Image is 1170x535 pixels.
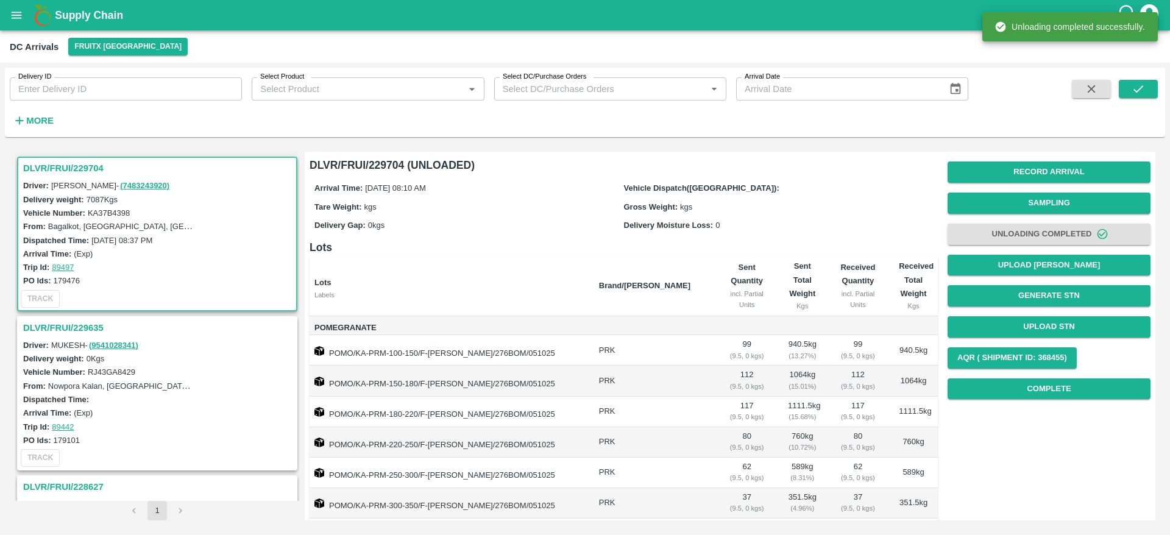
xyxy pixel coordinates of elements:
[23,249,71,258] label: Arrival Time:
[364,202,377,211] span: kgs
[314,377,324,386] img: box
[68,38,188,55] button: Select DC
[314,346,324,356] img: box
[837,350,880,361] div: ( 9.5, 0 kgs)
[948,161,1150,183] button: Record Arrival
[310,366,589,396] td: POMO/KA-PRM-150-180/F-[PERSON_NAME]/276BOM/051025
[788,442,817,453] div: ( 10.72 %)
[23,395,89,404] label: Dispatched Time:
[589,458,716,488] td: PRK
[23,276,51,285] label: PO Ids:
[827,427,890,458] td: 80
[827,335,890,366] td: 99
[51,341,140,350] span: MUKESH -
[10,110,57,131] button: More
[715,488,778,519] td: 37
[745,72,780,82] label: Arrival Date
[314,183,363,193] label: Arrival Time:
[147,501,167,520] button: page 1
[260,72,304,82] label: Select Product
[837,381,880,392] div: ( 9.5, 0 kgs)
[725,381,768,392] div: ( 9.5, 0 kgs)
[122,501,192,520] nav: pagination navigation
[314,438,324,447] img: box
[715,221,720,230] span: 0
[837,503,880,514] div: ( 9.5, 0 kgs)
[88,367,135,377] label: RJ43GA8429
[837,442,880,453] div: ( 9.5, 0 kgs)
[310,458,589,488] td: POMO/KA-PRM-250-300/F-[PERSON_NAME]/276BOM/051025
[498,81,687,97] input: Select DC/Purchase Orders
[23,320,295,336] h3: DLVR/FRUI/229635
[23,354,84,363] label: Delivery weight:
[310,488,589,519] td: POMO/KA-PRM-300-350/F-[PERSON_NAME]/276BOM/051025
[715,366,778,396] td: 112
[778,366,827,396] td: 1064 kg
[778,427,827,458] td: 760 kg
[624,183,779,193] label: Vehicle Dispatch([GEOGRAPHIC_DATA]):
[994,16,1145,38] div: Unloading completed successfully.
[23,422,49,431] label: Trip Id:
[10,39,58,55] div: DC Arrivals
[778,488,827,519] td: 351.5 kg
[51,181,171,190] span: [PERSON_NAME] -
[23,181,49,190] label: Driver:
[948,347,1077,369] button: AQR ( Shipment Id: 368455)
[1138,2,1160,28] div: account of current user
[778,458,827,488] td: 589 kg
[55,7,1117,24] a: Supply Chain
[87,354,105,363] label: 0 Kgs
[503,72,586,82] label: Select DC/Purchase Orders
[944,77,967,101] button: Choose date
[23,500,49,509] label: Driver:
[314,407,324,417] img: box
[23,367,85,377] label: Vehicle Number:
[725,288,768,311] div: incl. Partial Units
[310,239,938,256] h6: Lots
[87,195,118,204] label: 7087 Kgs
[788,411,817,422] div: ( 15.68 %)
[778,335,827,366] td: 940.5 kg
[87,500,136,509] a: (8082658771)
[91,236,152,245] label: [DATE] 08:37 PM
[715,335,778,366] td: 99
[23,222,46,231] label: From:
[731,263,763,285] b: Sent Quantity
[10,77,242,101] input: Enter Delivery ID
[589,335,716,366] td: PRK
[368,221,385,230] span: 0 kgs
[948,193,1150,214] button: Sampling
[314,468,324,478] img: box
[89,341,138,350] a: (9541028341)
[314,202,362,211] label: Tare Weight:
[464,81,480,97] button: Open
[788,381,817,392] div: ( 15.01 %)
[599,281,690,290] b: Brand/[PERSON_NAME]
[314,498,324,508] img: box
[74,408,93,417] label: (Exp)
[889,366,938,396] td: 1064 kg
[725,503,768,514] div: ( 9.5, 0 kgs)
[948,316,1150,338] button: Upload STN
[1117,4,1138,26] div: customer-support
[889,488,938,519] td: 351.5 kg
[314,289,589,300] div: Labels
[55,9,123,21] b: Supply Chain
[23,341,49,350] label: Driver:
[314,221,366,230] label: Delivery Gap:
[948,285,1150,306] button: Generate STN
[23,208,85,218] label: Vehicle Number:
[827,458,890,488] td: 62
[310,157,938,174] h6: DLVR/FRUI/229704 (UNLOADED)
[889,458,938,488] td: 589 kg
[54,436,80,445] label: 179101
[778,397,827,427] td: 1111.5 kg
[789,261,815,298] b: Sent Total Weight
[48,381,363,391] label: Nowpora Kalan, [GEOGRAPHIC_DATA], [GEOGRAPHIC_DATA], [GEOGRAPHIC_DATA]
[52,422,74,431] a: 89442
[680,202,692,211] span: kgs
[840,263,875,285] b: Received Quantity
[889,427,938,458] td: 760 kg
[948,255,1150,276] button: Upload [PERSON_NAME]
[827,488,890,519] td: 37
